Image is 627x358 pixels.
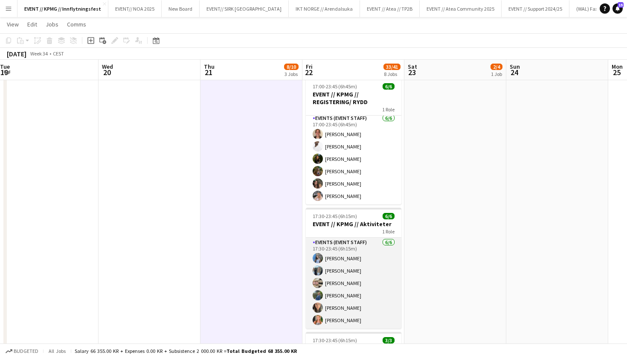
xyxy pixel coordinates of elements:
span: 6/6 [383,83,395,90]
a: Jobs [42,19,62,30]
button: EVENT// NOA 2025 [108,0,162,17]
app-card-role: Events (Event Staff)6/617:00-23:45 (6h45m)[PERSON_NAME][PERSON_NAME][PERSON_NAME][PERSON_NAME][PE... [306,114,401,204]
span: 33/41 [383,64,401,70]
a: 15 [612,3,623,14]
div: CEST [53,50,64,57]
span: 25 [610,67,623,77]
button: EVENT // Atea // TP2B [360,0,420,17]
span: Wed [102,63,113,70]
h3: EVENT // KPMG // REGISTERING/ RYDD [306,90,401,106]
span: 21 [203,67,215,77]
span: 3/3 [383,337,395,343]
span: Sun [510,63,520,70]
span: Sat [408,63,417,70]
div: Salary 66 355.00 KR + Expenses 0.00 KR + Subsistence 2 000.00 KR = [75,348,297,354]
span: 1 Role [382,106,395,113]
span: Thu [204,63,215,70]
app-card-role: Events (Event Staff)6/617:30-23:45 (6h15m)[PERSON_NAME][PERSON_NAME][PERSON_NAME][PERSON_NAME][PE... [306,238,401,329]
span: Comms [67,20,86,28]
div: [DATE] [7,49,26,58]
button: EVENT// SIRK [GEOGRAPHIC_DATA] [200,0,289,17]
span: 17:30-23:45 (6h15m) [313,213,357,219]
span: 17:30-23:45 (6h15m) [313,337,357,343]
span: 22 [305,67,313,77]
span: Total Budgeted 68 355.00 KR [226,348,297,354]
div: 3 Jobs [284,71,298,77]
a: View [3,19,22,30]
span: Edit [27,20,37,28]
div: 8 Jobs [384,71,400,77]
span: 6/6 [383,213,395,219]
app-job-card: 17:00-23:45 (6h45m)6/6EVENT // KPMG // REGISTERING/ RYDD1 RoleEvents (Event Staff)6/617:00-23:45 ... [306,78,401,204]
button: New Board [162,0,200,17]
span: 17:00-23:45 (6h45m) [313,83,357,90]
span: 24 [508,67,520,77]
span: Mon [612,63,623,70]
span: View [7,20,19,28]
span: 15 [618,2,624,8]
button: IKT NORGE // Arendalsuka [289,0,360,17]
span: Week 34 [28,50,49,57]
div: 1 Job [491,71,502,77]
h3: EVENT // KPMG // Aktiviteter [306,220,401,228]
span: Jobs [46,20,58,28]
span: Budgeted [14,348,38,354]
span: 2/4 [491,64,502,70]
span: 23 [406,67,417,77]
button: EVENT // KPMG // Innflytningsfest [17,0,108,17]
span: All jobs [47,348,67,354]
span: 20 [101,67,113,77]
span: Fri [306,63,313,70]
span: 8/10 [284,64,299,70]
button: EVENT // Atea Community 2025 [420,0,502,17]
a: Edit [24,19,41,30]
app-job-card: 17:30-23:45 (6h15m)6/6EVENT // KPMG // Aktiviteter1 RoleEvents (Event Staff)6/617:30-23:45 (6h15m... [306,208,401,329]
span: 1 Role [382,228,395,235]
button: Budgeted [4,346,40,356]
a: Comms [64,19,90,30]
button: EVENT // Support 2024/25 [502,0,569,17]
